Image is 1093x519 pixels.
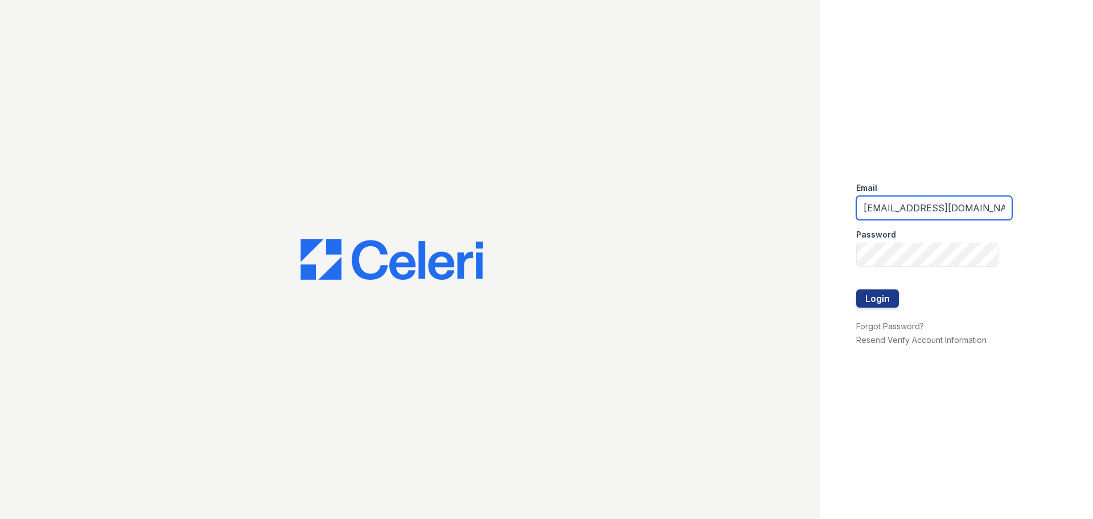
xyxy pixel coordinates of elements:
[856,289,899,308] button: Login
[856,229,896,240] label: Password
[856,335,987,345] a: Resend Verify Account Information
[301,239,483,280] img: CE_Logo_Blue-a8612792a0a2168367f1c8372b55b34899dd931a85d93a1a3d3e32e68fde9ad4.png
[856,321,924,331] a: Forgot Password?
[856,182,877,194] label: Email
